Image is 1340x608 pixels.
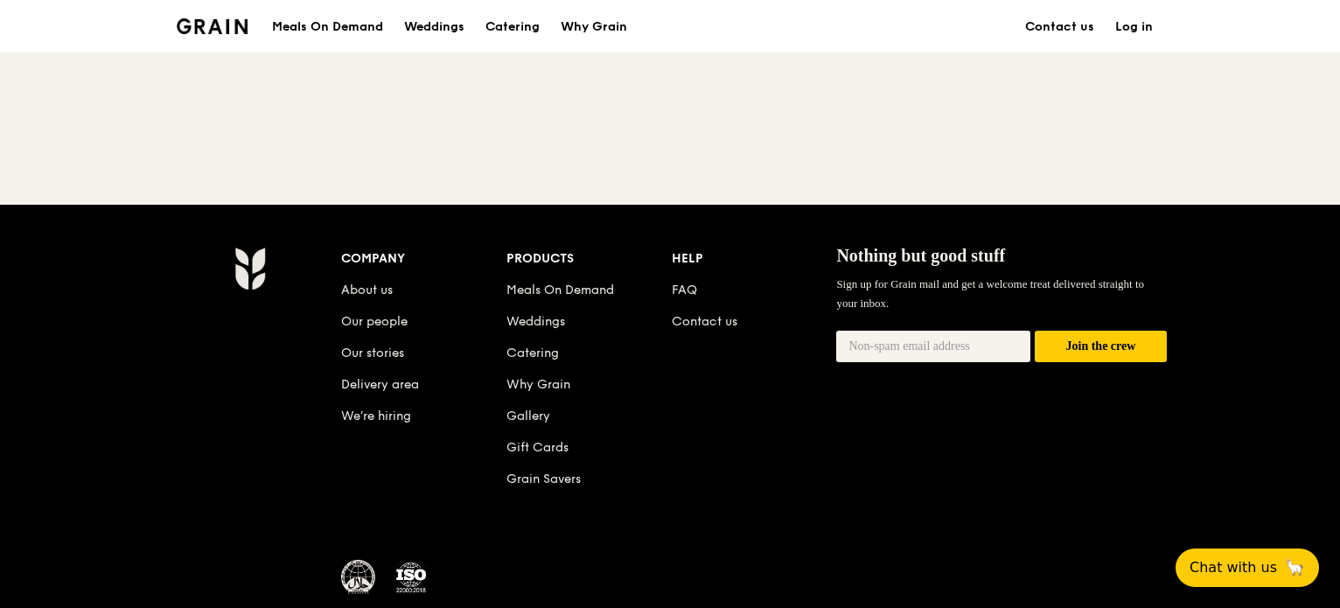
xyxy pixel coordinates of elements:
[506,377,570,392] a: Why Grain
[506,409,550,423] a: Gallery
[506,283,614,297] a: Meals On Demand
[672,247,837,271] div: Help
[475,1,550,53] a: Catering
[561,1,627,53] div: Why Grain
[506,346,559,360] a: Catering
[506,314,565,329] a: Weddings
[672,314,737,329] a: Contact us
[262,18,394,36] a: Meals On Demand
[234,247,265,290] img: Grain
[506,247,672,271] div: Products
[836,277,1144,310] span: Sign up for Grain mail and get a welcome treat delivered straight to your inbox.
[550,1,638,53] a: Why Grain
[341,560,376,595] img: MUIS Halal Certified
[272,18,383,36] h1: Meals On Demand
[1190,557,1277,578] span: Chat with us
[404,1,464,53] div: Weddings
[177,18,248,34] img: Grain
[341,247,506,271] div: Company
[394,1,475,53] a: Weddings
[1284,557,1305,578] span: 🦙
[394,560,429,595] img: ISO Certified
[341,283,393,297] a: About us
[1035,331,1167,363] button: Join the crew
[1176,549,1319,587] button: Chat with us🦙
[506,440,569,455] a: Gift Cards
[341,377,419,392] a: Delivery area
[1015,1,1105,53] a: Contact us
[836,331,1030,362] input: Non-spam email address
[672,283,697,297] a: FAQ
[506,472,581,486] a: Grain Savers
[341,409,411,423] a: We’re hiring
[341,314,408,329] a: Our people
[836,246,1005,265] span: Nothing but good stuff
[485,1,540,53] div: Catering
[341,346,404,360] a: Our stories
[1105,1,1163,53] a: Log in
